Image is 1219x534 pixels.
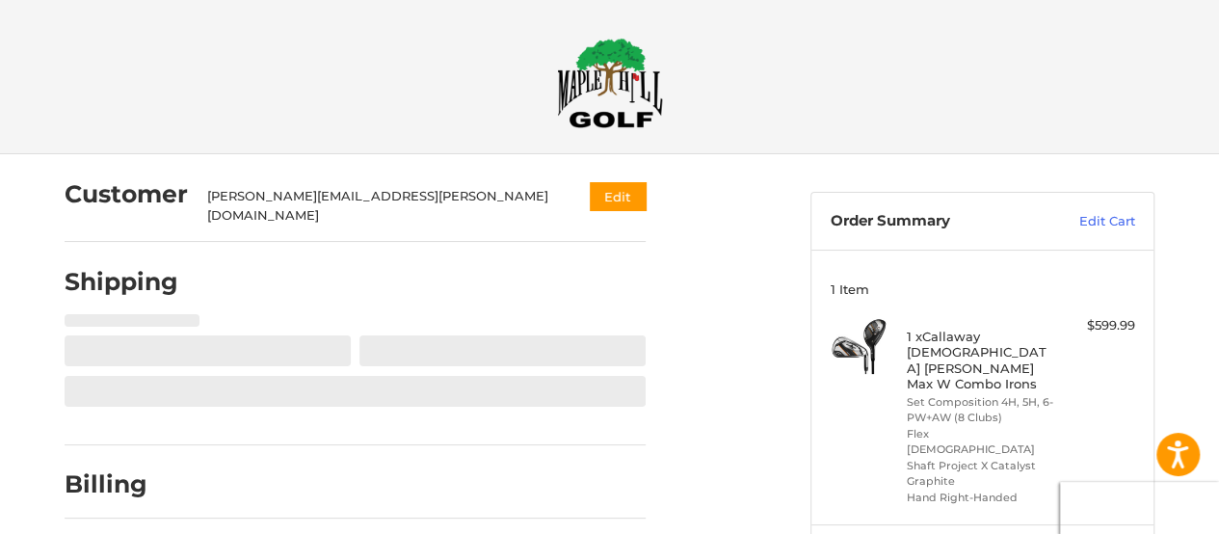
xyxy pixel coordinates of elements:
div: $599.99 [1059,316,1135,335]
h3: Order Summary [831,212,1038,231]
div: [PERSON_NAME][EMAIL_ADDRESS][PERSON_NAME][DOMAIN_NAME] [207,187,553,225]
h3: 1 Item [831,281,1135,297]
a: Edit Cart [1038,212,1135,231]
li: Shaft Project X Catalyst Graphite [907,458,1054,490]
img: Maple Hill Golf [557,38,663,128]
h4: 1 x Callaway [DEMOGRAPHIC_DATA] [PERSON_NAME] Max W Combo Irons [907,329,1054,391]
h2: Billing [65,469,177,499]
h2: Customer [65,179,188,209]
button: Edit [590,182,646,210]
li: Flex [DEMOGRAPHIC_DATA] [907,426,1054,458]
li: Hand Right-Handed [907,490,1054,506]
h2: Shipping [65,267,178,297]
iframe: Google Customer Reviews [1060,482,1219,534]
li: Set Composition 4H, 5H, 6-PW+AW (8 Clubs) [907,394,1054,426]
